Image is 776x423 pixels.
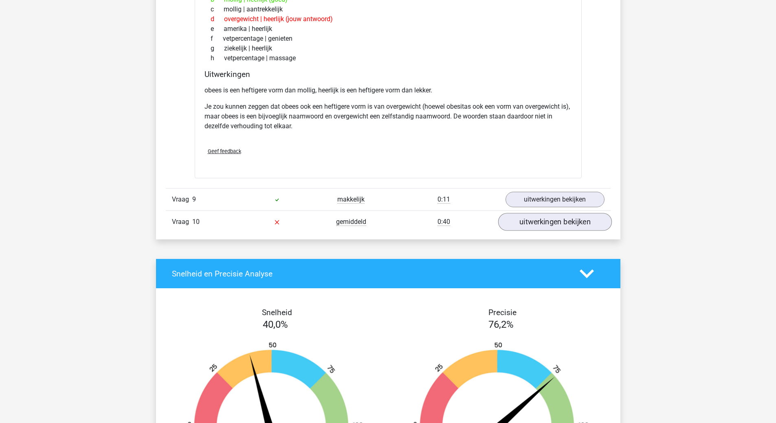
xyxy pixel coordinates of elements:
[506,192,605,207] a: uitwerkingen bekijken
[211,34,223,44] span: f
[192,195,196,203] span: 9
[398,308,608,317] h4: Precisie
[172,269,567,278] h4: Snelheid en Precisie Analyse
[211,14,224,24] span: d
[211,53,224,63] span: h
[211,24,224,34] span: e
[211,44,224,53] span: g
[204,70,572,79] h4: Uitwerkingen
[263,319,288,330] span: 40,0%
[498,213,611,231] a: uitwerkingen bekijken
[204,44,572,53] div: ziekelijk | heerlijk
[204,24,572,34] div: amerika | heerlijk
[192,218,200,226] span: 10
[204,14,572,24] div: overgewicht | heerlijk (jouw antwoord)
[437,195,450,204] span: 0:11
[172,195,192,204] span: Vraag
[204,53,572,63] div: vetpercentage | massage
[488,319,514,330] span: 76,2%
[437,218,450,226] span: 0:40
[337,195,365,204] span: makkelijk
[172,217,192,227] span: Vraag
[204,102,572,131] p: Je zou kunnen zeggen dat obees ook een heftigere vorm is van overgewicht (hoewel obesitas ook een...
[208,148,241,154] span: Geef feedback
[211,4,224,14] span: c
[336,218,366,226] span: gemiddeld
[204,4,572,14] div: mollig | aantrekkelijk
[172,308,382,317] h4: Snelheid
[204,85,572,95] p: obees is een heftigere vorm dan mollig, heerlijk is een heftigere vorm dan lekker.
[204,34,572,44] div: vetpercentage | genieten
